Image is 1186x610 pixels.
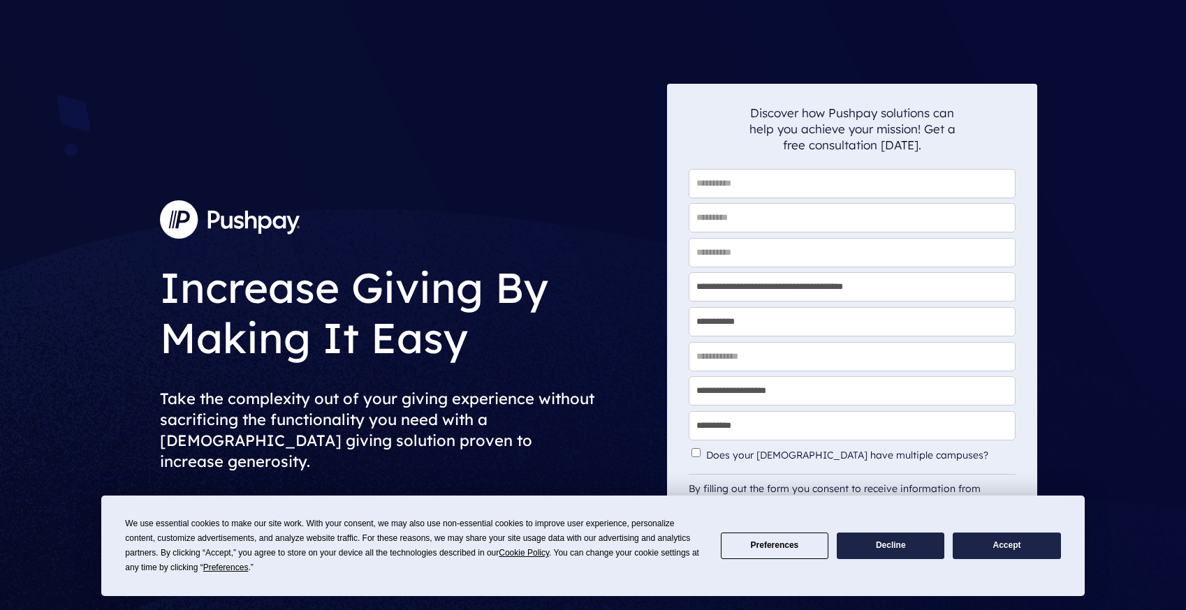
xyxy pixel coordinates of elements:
[160,377,656,483] h2: Take the complexity out of your giving experience without sacrificing the functionality you need ...
[721,533,828,560] button: Preferences
[499,548,549,558] span: Cookie Policy
[837,533,944,560] button: Decline
[101,496,1085,596] div: Cookie Consent Prompt
[706,449,1013,461] label: Does your [DEMOGRAPHIC_DATA] have multiple campuses?
[125,516,703,575] div: We use essential cookies to make our site work. With your consent, we may also use non-essential ...
[160,251,656,366] h1: Increase Giving By Making It Easy
[203,563,249,572] span: Preferences
[689,474,1016,511] div: By filling out the form you consent to receive information from Pushpay at the email address or t...
[749,105,956,153] p: Discover how Pushpay solutions can help you achieve your mission! Get a free consultation [DATE].
[953,533,1060,560] button: Accept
